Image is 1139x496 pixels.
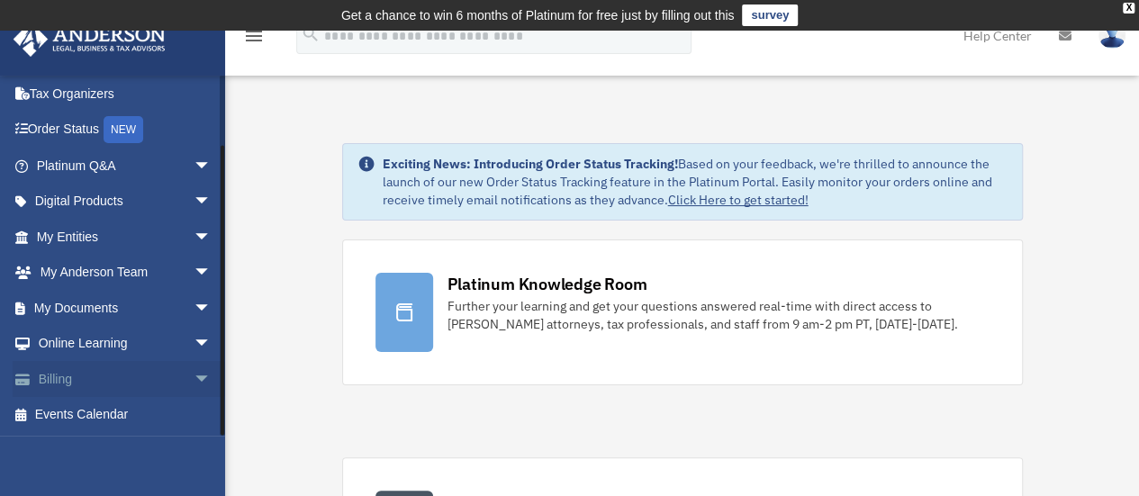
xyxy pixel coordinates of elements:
a: survey [742,5,798,26]
a: Order StatusNEW [13,112,239,149]
div: Based on your feedback, we're thrilled to announce the launch of our new Order Status Tracking fe... [383,155,1008,209]
img: Anderson Advisors Platinum Portal [8,22,171,57]
span: arrow_drop_down [194,326,230,363]
a: Platinum Q&Aarrow_drop_down [13,148,239,184]
a: Click Here to get started! [668,192,809,208]
a: Tax Organizers [13,76,239,112]
a: menu [243,32,265,47]
span: arrow_drop_down [194,219,230,256]
strong: Exciting News: Introducing Order Status Tracking! [383,156,678,172]
a: Online Learningarrow_drop_down [13,326,239,362]
span: arrow_drop_down [194,148,230,185]
span: arrow_drop_down [194,255,230,292]
div: NEW [104,116,143,143]
i: search [301,24,321,44]
div: Further your learning and get your questions answered real-time with direct access to [PERSON_NAM... [447,297,990,333]
div: Get a chance to win 6 months of Platinum for free just by filling out this [341,5,735,26]
img: User Pic [1098,23,1125,49]
div: close [1123,3,1134,14]
div: Platinum Knowledge Room [447,273,647,295]
a: Digital Productsarrow_drop_down [13,184,239,220]
a: Billingarrow_drop_down [13,361,239,397]
a: My Anderson Teamarrow_drop_down [13,255,239,291]
a: My Documentsarrow_drop_down [13,290,239,326]
span: arrow_drop_down [194,290,230,327]
span: arrow_drop_down [194,361,230,398]
span: arrow_drop_down [194,184,230,221]
a: Platinum Knowledge Room Further your learning and get your questions answered real-time with dire... [342,239,1023,385]
a: Events Calendar [13,397,239,433]
i: menu [243,25,265,47]
a: My Entitiesarrow_drop_down [13,219,239,255]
